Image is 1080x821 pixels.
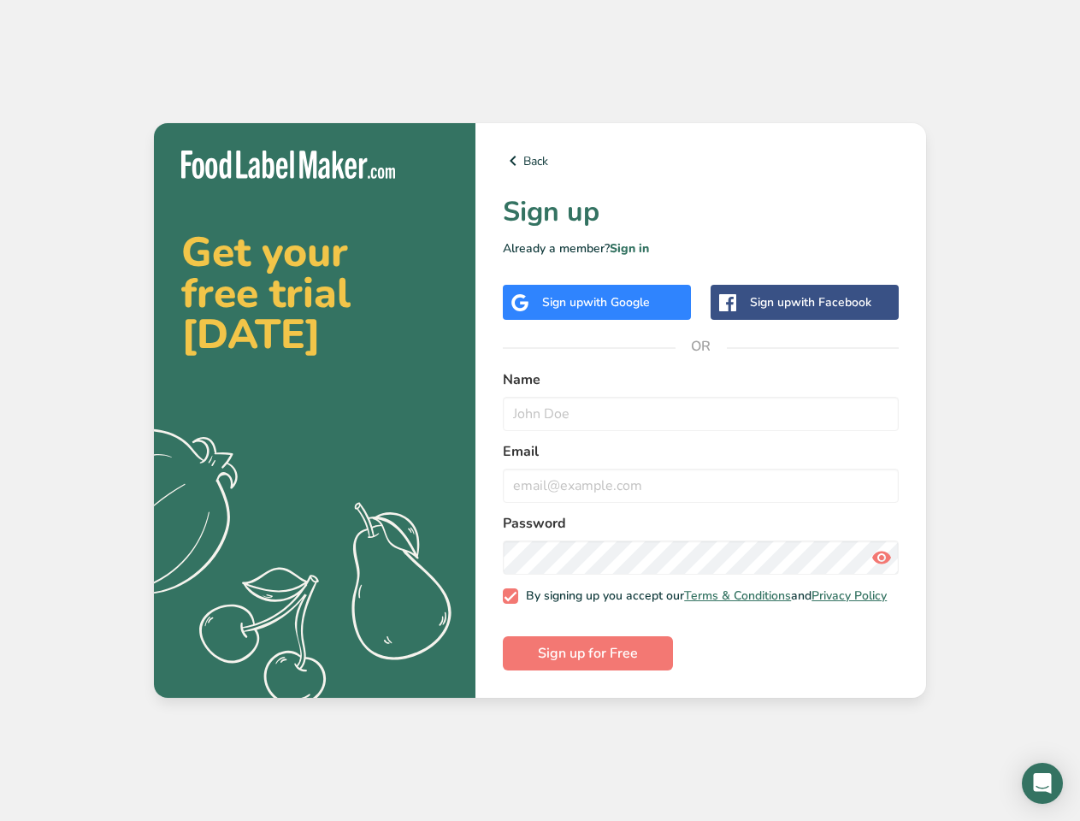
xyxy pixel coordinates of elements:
a: Back [503,151,899,171]
input: email@example.com [503,469,899,503]
div: Open Intercom Messenger [1022,763,1063,804]
span: By signing up you accept our and [518,588,888,604]
div: Sign up [750,293,871,311]
a: Terms & Conditions [684,588,791,604]
label: Password [503,513,899,534]
img: Food Label Maker [181,151,395,179]
span: Sign up for Free [538,643,638,664]
span: with Google [583,294,650,310]
h1: Sign up [503,192,899,233]
button: Sign up for Free [503,636,673,670]
input: John Doe [503,397,899,431]
label: Name [503,369,899,390]
div: Sign up [542,293,650,311]
label: Email [503,441,899,462]
span: OR [676,321,727,372]
p: Already a member? [503,239,899,257]
a: Sign in [610,240,649,257]
span: with Facebook [791,294,871,310]
a: Privacy Policy [811,588,887,604]
h2: Get your free trial [DATE] [181,232,448,355]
